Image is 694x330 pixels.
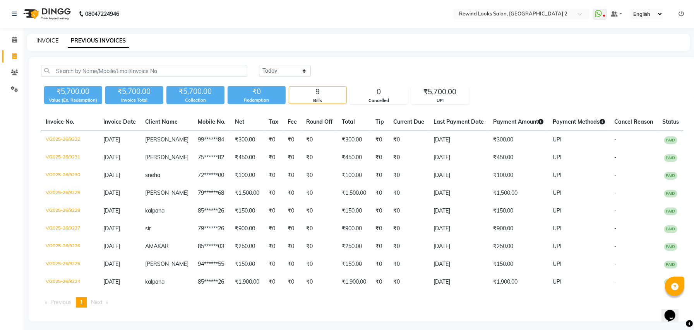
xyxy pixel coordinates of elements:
[302,255,337,273] td: ₹0
[389,220,429,238] td: ₹0
[85,3,119,25] b: 08047224946
[429,273,488,291] td: [DATE]
[493,118,543,125] span: Payment Amount
[337,255,371,273] td: ₹150.00
[553,118,605,125] span: Payment Methods
[145,154,188,161] span: [PERSON_NAME]
[429,131,488,149] td: [DATE]
[283,131,302,149] td: ₹0
[614,172,617,179] span: -
[553,136,562,143] span: UPI
[289,87,346,97] div: 9
[283,167,302,184] td: ₹0
[389,149,429,167] td: ₹0
[661,299,686,322] iframe: chat widget
[41,220,99,238] td: V/2025-26/9227
[488,149,548,167] td: ₹450.00
[664,243,677,251] span: PAID
[269,118,278,125] span: Tax
[488,255,548,273] td: ₹150.00
[664,225,677,233] span: PAID
[429,149,488,167] td: [DATE]
[302,220,337,238] td: ₹0
[41,273,99,291] td: V/2025-26/9224
[553,278,562,285] span: UPI
[145,118,178,125] span: Client Name
[103,207,120,214] span: [DATE]
[337,220,371,238] td: ₹900.00
[283,255,302,273] td: ₹0
[44,97,102,104] div: Value (Ex. Redemption)
[389,273,429,291] td: ₹0
[337,202,371,220] td: ₹150.00
[393,118,424,125] span: Current Due
[166,86,224,97] div: ₹5,700.00
[41,202,99,220] td: V/2025-26/9228
[350,97,408,104] div: Cancelled
[411,87,469,97] div: ₹5,700.00
[553,243,562,250] span: UPI
[434,118,484,125] span: Last Payment Date
[41,297,684,308] nav: Pagination
[44,86,102,97] div: ₹5,700.00
[230,167,264,184] td: ₹100.00
[664,190,677,197] span: PAID
[342,118,355,125] span: Total
[488,167,548,184] td: ₹100.00
[614,260,617,267] span: -
[264,220,283,238] td: ₹0
[429,167,488,184] td: [DATE]
[145,278,165,285] span: kalpana
[614,189,617,196] span: -
[488,238,548,255] td: ₹250.00
[337,184,371,202] td: ₹1,500.00
[389,167,429,184] td: ₹0
[371,167,389,184] td: ₹0
[145,189,188,196] span: [PERSON_NAME]
[337,131,371,149] td: ₹300.00
[337,167,371,184] td: ₹100.00
[371,149,389,167] td: ₹0
[105,97,163,104] div: Invoice Total
[614,154,617,161] span: -
[230,273,264,291] td: ₹1,900.00
[228,97,286,104] div: Redemption
[302,238,337,255] td: ₹0
[166,97,224,104] div: Collection
[230,255,264,273] td: ₹150.00
[283,238,302,255] td: ₹0
[103,225,120,232] span: [DATE]
[389,184,429,202] td: ₹0
[488,202,548,220] td: ₹150.00
[371,273,389,291] td: ₹0
[302,131,337,149] td: ₹0
[371,202,389,220] td: ₹0
[337,238,371,255] td: ₹250.00
[302,149,337,167] td: ₹0
[411,97,469,104] div: UPI
[302,184,337,202] td: ₹0
[371,238,389,255] td: ₹0
[389,238,429,255] td: ₹0
[283,202,302,220] td: ₹0
[145,225,151,232] span: sir
[302,273,337,291] td: ₹0
[103,260,120,267] span: [DATE]
[235,118,244,125] span: Net
[264,255,283,273] td: ₹0
[103,278,120,285] span: [DATE]
[371,131,389,149] td: ₹0
[350,87,408,97] div: 0
[283,149,302,167] td: ₹0
[337,273,371,291] td: ₹1,900.00
[41,167,99,184] td: V/2025-26/9230
[371,184,389,202] td: ₹0
[230,131,264,149] td: ₹300.00
[36,37,58,44] a: INVOICE
[145,243,169,250] span: AMAKAR
[230,184,264,202] td: ₹1,500.00
[230,202,264,220] td: ₹150.00
[264,131,283,149] td: ₹0
[302,167,337,184] td: ₹0
[228,86,286,97] div: ₹0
